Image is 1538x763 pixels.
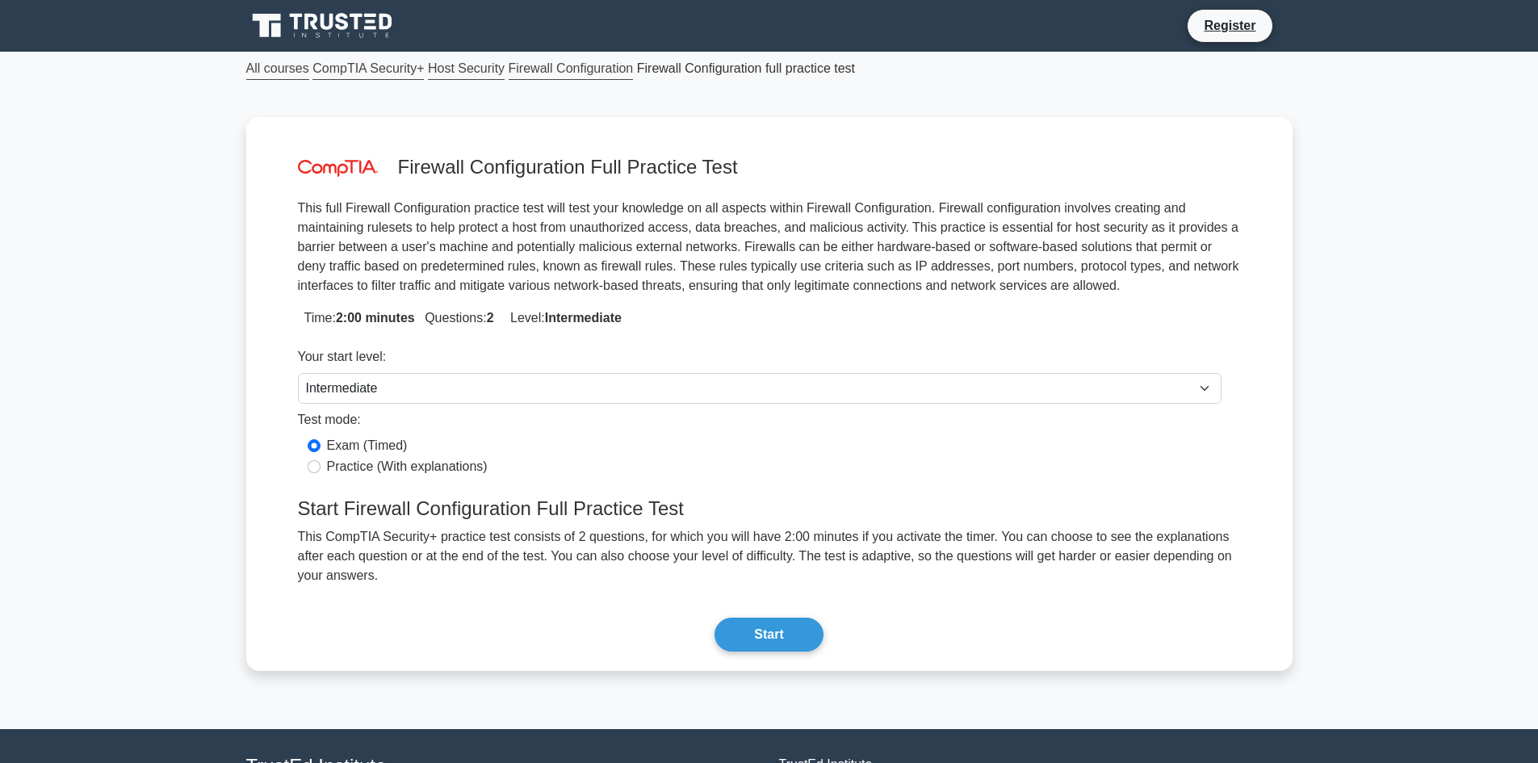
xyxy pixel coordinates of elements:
strong: 2:00 minutes [336,311,415,325]
button: Start [715,618,823,652]
a: CompTIA Security+ [312,58,424,80]
a: Firewall Configuration [509,58,634,80]
div: Test mode: [298,410,1222,436]
a: Register [1194,15,1265,36]
h4: Start Firewall Configuration Full Practice Test [288,497,1251,521]
p: This CompTIA Security+ practice test consists of 2 questions, for which you will have 2:00 minute... [288,527,1251,585]
strong: Intermediate [545,311,622,325]
div: Firewall Configuration full practice test [237,58,1302,78]
a: All courses [246,58,309,80]
p: This full Firewall Configuration practice test will test your knowledge on all aspects within Fir... [298,199,1241,296]
span: Level: [504,311,622,325]
div: Your start level: [298,347,1222,373]
p: Time: [298,308,1241,328]
a: Host Security [428,58,505,80]
label: Practice (With explanations) [327,457,488,476]
strong: 2 [487,311,494,325]
label: Exam (Timed) [327,436,408,455]
h4: Firewall Configuration Full Practice Test [398,156,1241,179]
span: Questions: [418,311,493,325]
